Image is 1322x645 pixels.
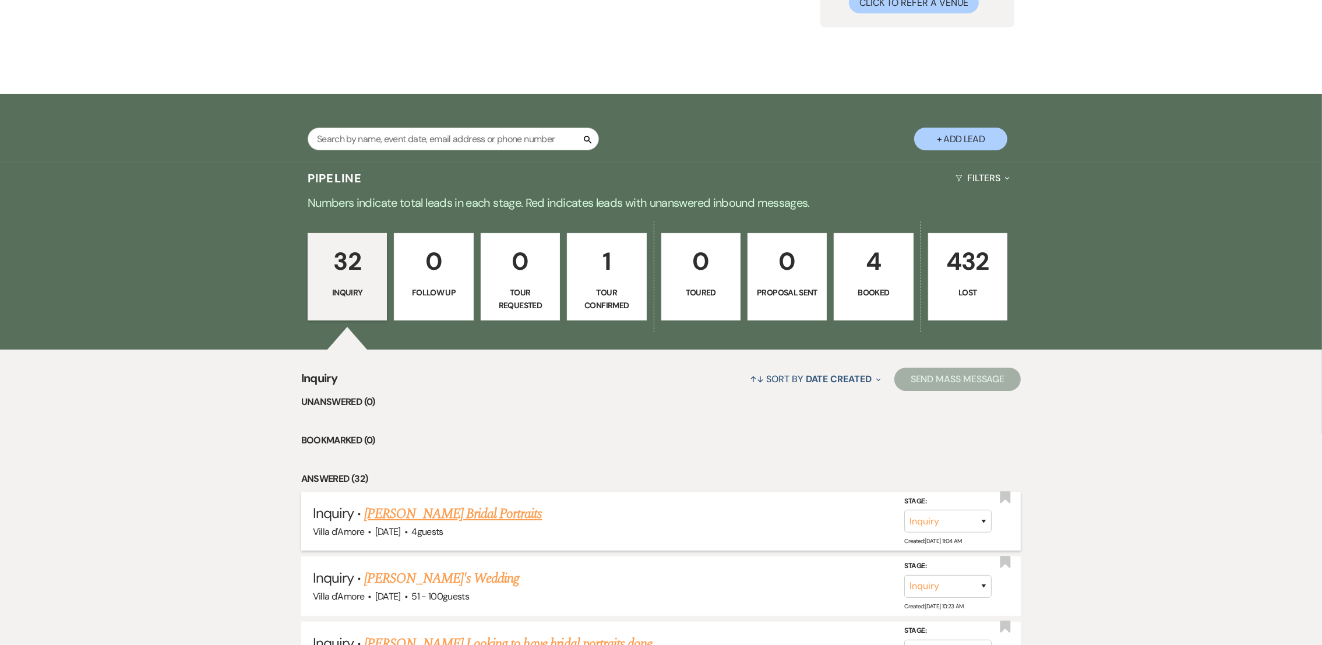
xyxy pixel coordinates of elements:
span: [DATE] [375,526,401,538]
span: Inquiry [313,569,354,587]
p: Inquiry [315,286,379,299]
li: Unanswered (0) [301,394,1021,410]
span: Villa d'Amore [313,590,365,602]
p: Toured [669,286,733,299]
label: Stage: [904,560,992,573]
a: 0Toured [661,233,741,320]
span: Inquiry [313,504,354,522]
p: Proposal Sent [755,286,819,299]
span: Created: [DATE] 11:04 AM [904,537,961,545]
a: 32Inquiry [308,233,387,320]
p: 0 [669,242,733,281]
a: 0Proposal Sent [748,233,827,320]
p: 0 [755,242,819,281]
a: 4Booked [834,233,913,320]
p: 0 [488,242,552,281]
a: 0Follow Up [394,233,473,320]
span: Inquiry [301,369,338,394]
h3: Pipeline [308,170,362,186]
a: 1Tour Confirmed [567,233,646,320]
input: Search by name, event date, email address or phone number [308,128,599,150]
p: Tour Requested [488,286,552,312]
button: Send Mass Message [894,368,1021,391]
li: Bookmarked (0) [301,433,1021,448]
span: 4 guests [411,526,443,538]
p: 32 [315,242,379,281]
p: Lost [936,286,1000,299]
a: [PERSON_NAME] Bridal Portraits [364,503,542,524]
span: ↑↓ [750,373,764,385]
p: 1 [574,242,639,281]
span: 51 - 100 guests [411,590,469,602]
button: Filters [951,163,1014,193]
label: Stage: [904,625,992,637]
a: 432Lost [928,233,1007,320]
p: 432 [936,242,1000,281]
span: [DATE] [375,590,401,602]
button: + Add Lead [914,128,1007,150]
p: 4 [841,242,905,281]
button: Sort By Date Created [745,364,885,394]
p: Tour Confirmed [574,286,639,312]
p: Booked [841,286,905,299]
li: Answered (32) [301,471,1021,487]
span: Villa d'Amore [313,526,365,538]
label: Stage: [904,495,992,508]
p: 0 [401,242,466,281]
span: Date Created [806,373,872,385]
p: Numbers indicate total leads in each stage. Red indicates leads with unanswered inbound messages. [242,193,1081,212]
span: Created: [DATE] 10:23 AM [904,602,963,609]
p: Follow Up [401,286,466,299]
a: 0Tour Requested [481,233,560,320]
a: [PERSON_NAME]'s Wedding [364,568,519,589]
